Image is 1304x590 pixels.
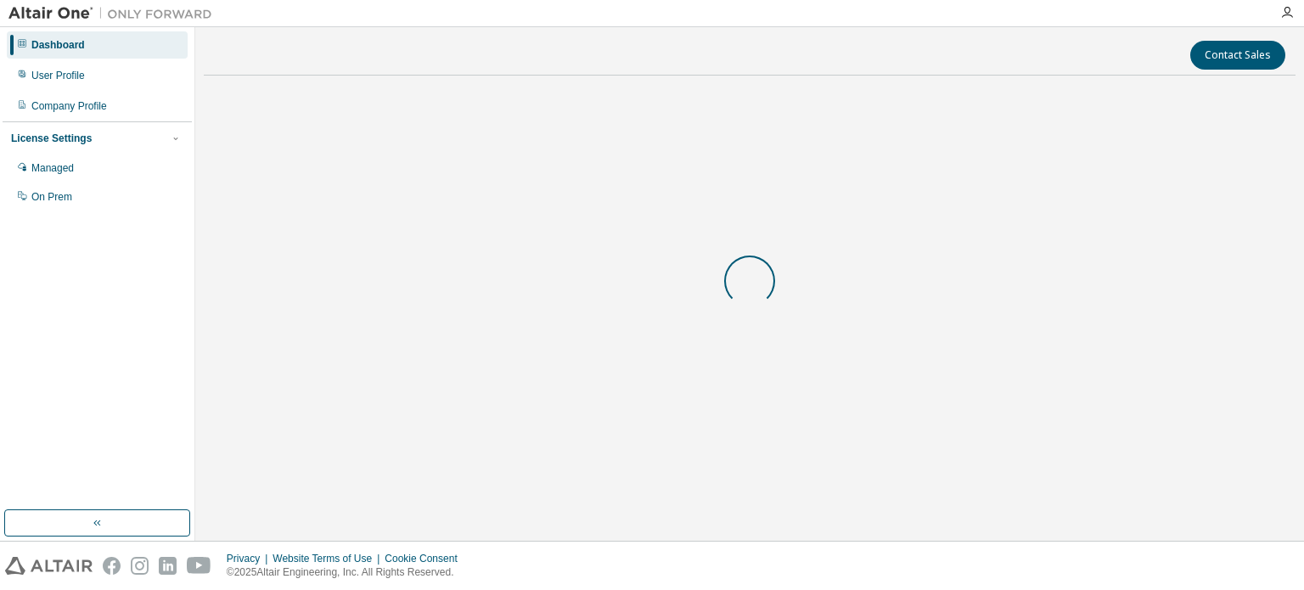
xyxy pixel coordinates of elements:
img: instagram.svg [131,557,149,575]
img: Altair One [8,5,221,22]
div: User Profile [31,69,85,82]
div: Managed [31,161,74,175]
img: facebook.svg [103,557,121,575]
img: altair_logo.svg [5,557,93,575]
div: On Prem [31,190,72,204]
div: License Settings [11,132,92,145]
div: Company Profile [31,99,107,113]
img: linkedin.svg [159,557,177,575]
p: © 2025 Altair Engineering, Inc. All Rights Reserved. [227,565,468,580]
div: Privacy [227,552,273,565]
img: youtube.svg [187,557,211,575]
div: Dashboard [31,38,85,52]
button: Contact Sales [1190,41,1285,70]
div: Website Terms of Use [273,552,385,565]
div: Cookie Consent [385,552,467,565]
